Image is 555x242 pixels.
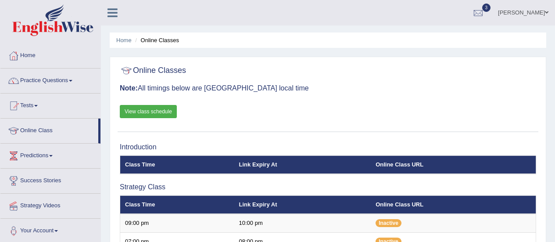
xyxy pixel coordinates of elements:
[234,214,371,232] td: 10:00 pm
[116,37,132,43] a: Home
[120,143,536,151] h3: Introduction
[0,169,100,191] a: Success Stories
[376,219,401,227] span: Inactive
[120,183,536,191] h3: Strategy Class
[133,36,179,44] li: Online Classes
[371,155,536,174] th: Online Class URL
[0,69,100,90] a: Practice Questions
[120,105,177,118] a: View class schedule
[0,144,100,166] a: Predictions
[234,155,371,174] th: Link Expiry At
[371,195,536,214] th: Online Class URL
[120,84,536,92] h3: All timings below are [GEOGRAPHIC_DATA] local time
[120,155,234,174] th: Class Time
[0,219,100,241] a: Your Account
[0,194,100,216] a: Strategy Videos
[234,195,371,214] th: Link Expiry At
[120,64,186,77] h2: Online Classes
[482,4,491,12] span: 3
[0,119,98,141] a: Online Class
[120,195,234,214] th: Class Time
[120,84,138,92] b: Note:
[0,43,100,65] a: Home
[120,214,234,232] td: 09:00 pm
[0,94,100,116] a: Tests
